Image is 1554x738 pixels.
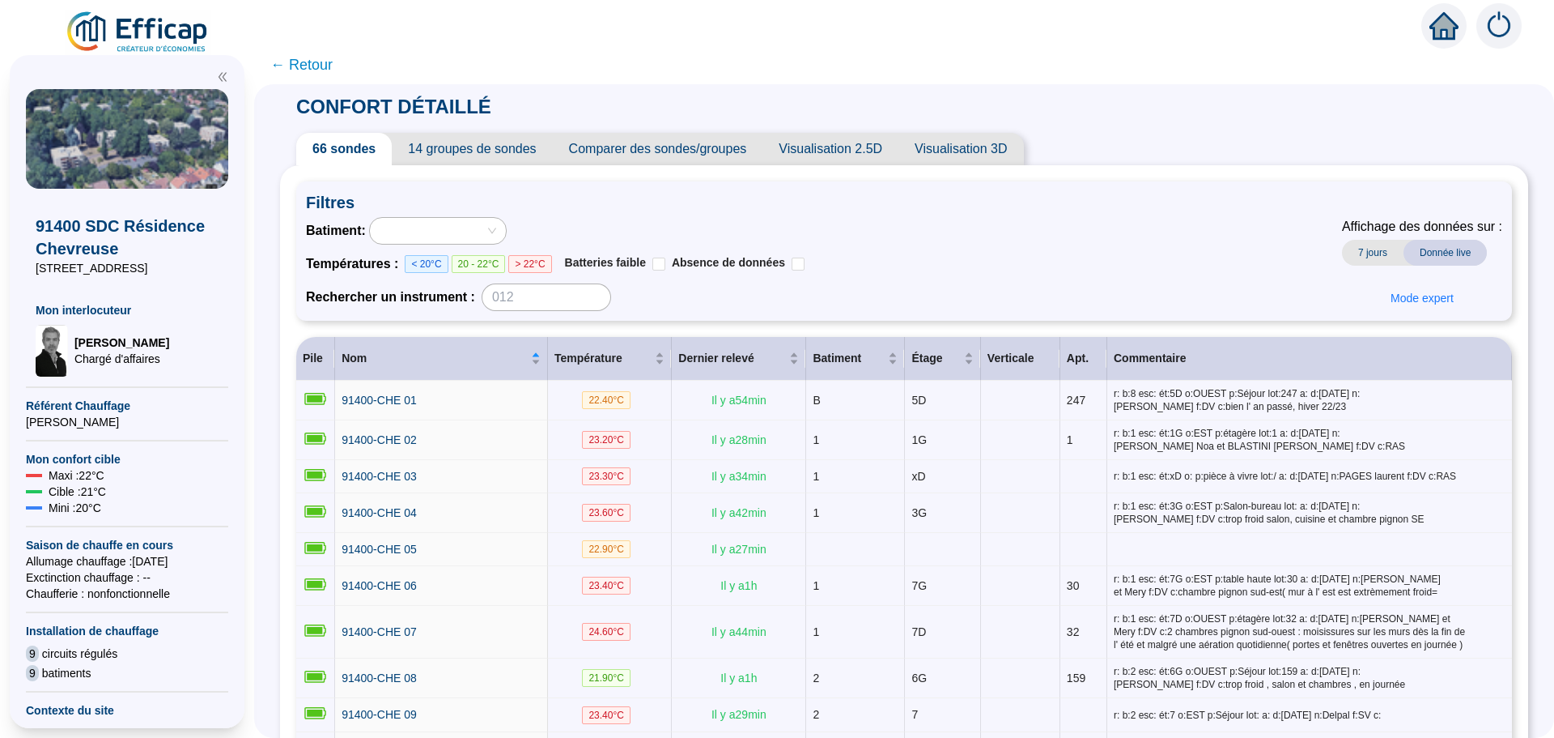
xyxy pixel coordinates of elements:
[911,708,918,721] span: 7
[1067,433,1073,446] span: 1
[762,133,898,165] span: Visualisation 2.5D
[672,256,785,269] span: Absence de données
[911,579,927,592] span: 7G
[1114,387,1505,413] span: r: b:8 esc: ét:5D o:OUEST p:Séjour lot:247 a: d:[DATE] n:[PERSON_NAME] f:DV c:bien l' an passé, h...
[1391,290,1454,307] span: Mode expert
[49,467,104,484] span: Maxi : 22 °C
[1114,665,1505,691] span: r: b:2 esc: ét:6G o:OUEST p:Séjour lot:159 a: d:[DATE] n:[PERSON_NAME] f:DV c:trop froid , salon ...
[74,351,169,367] span: Chargé d'affaires
[306,288,475,307] span: Rechercher un instrument :
[582,467,631,485] span: 23.30 °C
[342,433,417,446] span: 91400-CHE 02
[1429,11,1458,41] span: home
[1114,612,1505,651] span: r: b:1 esc: ét:7D o:OUEST p:étagère lot:32 a: d:[DATE] n:[PERSON_NAME] et Mery f:DV c:2 chambres ...
[911,350,960,367] span: Étage
[582,669,631,687] span: 21.90 °C
[342,670,417,687] a: 91400-CHE 08
[582,706,631,724] span: 23.40 °C
[565,256,646,269] span: Batteries faible
[553,133,763,165] span: Comparer des sondes/groupes
[342,706,417,723] a: 91400-CHE 09
[720,672,757,685] span: Il y a 1 h
[1114,470,1505,483] span: r: b:1 esc: ét:xD o: p:pièce à vivre lot:/ a: d:[DATE] n:PAGES laurent f:DV c:RAS
[405,255,448,273] span: < 20°C
[1114,427,1505,453] span: r: b:1 esc: ét:1G o:EST p:étagère lot:1 a: d:[DATE] n:[PERSON_NAME] Noa et BLASTINI [PERSON_NAME]...
[452,255,506,273] span: 20 - 22°C
[49,500,101,516] span: Mini : 20 °C
[303,352,323,365] span: Pile
[1342,217,1502,237] span: Affichage des données sur :
[1067,672,1085,685] span: 159
[582,504,631,522] span: 23.60 °C
[26,702,228,719] span: Contexte du site
[342,432,417,449] a: 91400-CHE 02
[813,506,819,519] span: 1
[26,569,228,586] span: Exctinction chauffage : --
[813,433,819,446] span: 1
[711,394,766,407] span: Il y a 54 min
[813,394,820,407] span: B
[270,53,333,76] span: ← Retour
[1107,337,1512,381] th: Commentaire
[26,623,228,639] span: Installation de chauffage
[482,284,611,311] input: 012
[1403,240,1487,266] span: Donnée live
[342,470,417,483] span: 91400-CHE 03
[548,337,672,381] th: Température
[342,468,417,485] a: 91400-CHE 03
[672,337,806,381] th: Dernier relevé
[26,553,228,569] span: Allumage chauffage : [DATE]
[1378,285,1467,311] button: Mode expert
[1476,3,1522,49] img: alerts
[36,215,219,260] span: 91400 SDC Résidence Chevreuse
[1067,394,1085,407] span: 247
[711,470,766,483] span: Il y a 34 min
[554,350,652,367] span: Température
[1060,337,1107,381] th: Apt.
[911,625,926,638] span: 7D
[806,337,905,381] th: Batiment
[392,133,552,165] span: 14 groupes de sondes
[342,578,417,595] a: 91400-CHE 06
[26,586,228,602] span: Chaufferie : non fonctionnelle
[296,133,392,165] span: 66 sondes
[711,506,766,519] span: Il y a 42 min
[26,537,228,553] span: Saison de chauffe en cours
[42,646,117,662] span: circuits régulés
[74,335,169,351] span: [PERSON_NAME]
[813,579,819,592] span: 1
[898,133,1023,165] span: Visualisation 3D
[342,579,417,592] span: 91400-CHE 06
[911,394,926,407] span: 5D
[342,625,417,638] span: 91400-CHE 07
[911,672,927,685] span: 6G
[711,433,766,446] span: Il y a 28 min
[306,254,405,274] span: Températures :
[342,708,417,721] span: 91400-CHE 09
[342,350,528,367] span: Nom
[280,96,507,117] span: CONFORT DÉTAILLÉ
[905,337,980,381] th: Étage
[342,505,417,522] a: 91400-CHE 04
[36,260,219,276] span: [STREET_ADDRESS]
[342,392,417,409] a: 91400-CHE 01
[342,541,417,558] a: 91400-CHE 05
[813,672,819,685] span: 2
[582,577,631,595] span: 23.40 °C
[36,302,219,318] span: Mon interlocuteur
[911,433,927,446] span: 1G
[720,579,757,592] span: Il y a 1 h
[813,625,819,638] span: 1
[582,540,631,558] span: 22.90 °C
[1342,240,1403,266] span: 7 jours
[582,431,631,449] span: 23.20 °C
[911,506,927,519] span: 3G
[342,506,417,519] span: 91400-CHE 04
[42,665,91,681] span: batiments
[981,337,1060,381] th: Verticale
[26,398,228,414] span: Référent Chauffage
[508,255,551,273] span: > 22°C
[26,646,39,662] span: 9
[1114,500,1505,526] span: r: b:1 esc: ét:3G o:EST p:Salon-bureau lot: a: d:[DATE] n:[PERSON_NAME] f:DV c:trop froid salon, ...
[1067,625,1080,638] span: 32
